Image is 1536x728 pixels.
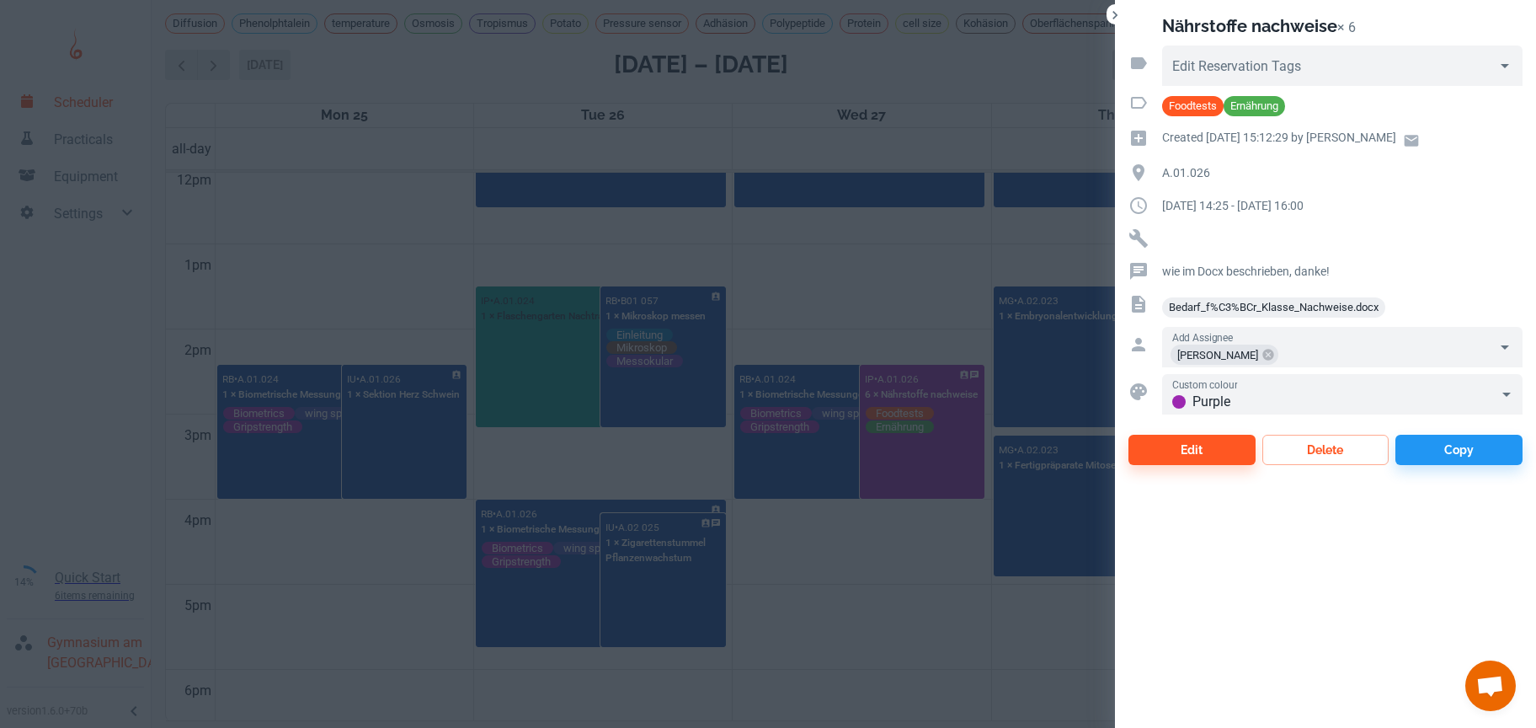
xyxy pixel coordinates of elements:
span: Ernährung [1224,98,1285,115]
h2: Nährstoffe nachweise [1162,16,1337,36]
a: Email user [1396,126,1427,156]
svg: Reservation comment [1128,261,1149,281]
p: Created [DATE] 15:12:29 by [PERSON_NAME] [1162,128,1396,147]
p: × 6 [1337,19,1356,35]
span: [PERSON_NAME] [1171,345,1265,365]
svg: Reservation tags [1128,53,1149,73]
label: Custom colour [1172,377,1237,392]
button: Open [1493,335,1517,359]
p: [DATE] 14:25 - [DATE] 16:00 [1162,196,1523,215]
button: Close [1107,7,1123,24]
div: Purple [1192,392,1273,411]
svg: File [1128,294,1149,314]
button: Copy [1395,435,1523,465]
a: Bedarf_f%C3%BCr_Klasse_Nachweise.docx [1162,298,1385,314]
label: Add Assignee [1172,330,1233,345]
button: Delete [1262,435,1389,465]
span: Foodtests [1162,98,1224,115]
svg: Assigned to [1128,335,1149,355]
p: A.01.026 [1162,163,1523,182]
a: Chat öffnen [1465,661,1516,711]
svg: Creation time [1128,128,1149,148]
p: wie im Docx beschrieben, danke! [1162,262,1523,281]
svg: Activity tags [1128,93,1149,113]
svg: Duration [1128,195,1149,216]
button: Open [1493,54,1517,78]
span: Bedarf_f%C3%BCr_Klasse_Nachweise.docx [1162,299,1385,316]
svg: Resources [1128,228,1149,249]
div: [PERSON_NAME] [1171,345,1278,365]
svg: Custom colour [1128,382,1149,402]
div: Purple [1162,374,1523,415]
svg: Location [1128,163,1149,183]
button: Edit [1128,435,1256,465]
